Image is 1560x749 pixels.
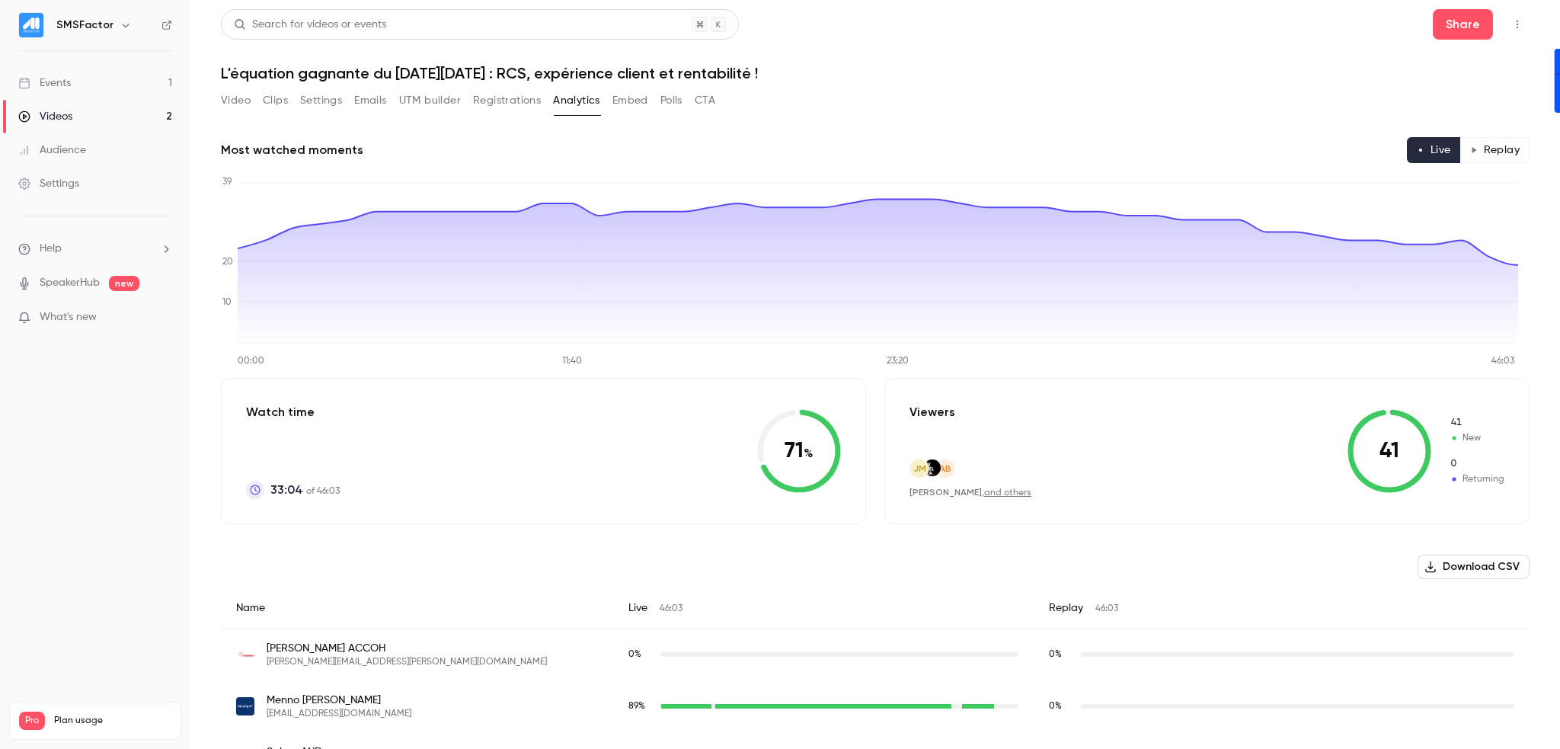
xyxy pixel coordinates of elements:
[1407,137,1461,163] button: Live
[221,680,1530,732] div: menno@spryng.nl
[628,650,641,659] span: 0 %
[1049,699,1073,713] span: Replay watch time
[1491,357,1514,366] tspan: 46:03
[267,693,411,708] span: Menno [PERSON_NAME]
[354,88,386,113] button: Emails
[628,702,645,711] span: 89 %
[909,486,1031,499] div: ,
[887,357,909,366] tspan: 23:20
[236,645,254,664] img: adkontact.com
[40,241,62,257] span: Help
[18,142,86,158] div: Audience
[222,298,232,307] tspan: 10
[263,88,288,113] button: Clips
[1034,588,1530,629] div: Replay
[1049,648,1073,661] span: Replay watch time
[695,88,715,113] button: CTA
[1460,137,1530,163] button: Replay
[399,88,461,113] button: UTM builder
[613,588,1034,629] div: Live
[18,241,172,257] li: help-dropdown-opener
[612,88,648,113] button: Embed
[40,275,100,291] a: SpeakerHub
[628,699,653,713] span: Live watch time
[1450,457,1504,471] span: Returning
[267,708,411,720] span: [EMAIL_ADDRESS][DOMAIN_NAME]
[236,697,254,715] img: spryng.nl
[221,629,1530,681] div: oswald.accoh@adkontact.com
[660,604,682,613] span: 46:03
[1049,650,1062,659] span: 0 %
[924,459,941,476] img: sedelka.fr
[56,18,113,33] h6: SMSFactor
[553,88,600,113] button: Analytics
[18,109,72,124] div: Videos
[234,17,386,33] div: Search for videos or events
[909,403,955,421] p: Viewers
[221,141,363,159] h2: Most watched moments
[238,357,264,366] tspan: 00:00
[222,178,232,187] tspan: 39
[270,481,303,499] span: 33:04
[913,462,926,475] span: JM
[54,715,171,727] span: Plan usage
[18,75,71,91] div: Events
[1450,416,1504,430] span: New
[109,276,139,291] span: new
[1433,9,1493,40] button: Share
[300,88,342,113] button: Settings
[984,488,1031,498] a: and others
[19,712,45,730] span: Pro
[909,487,982,498] span: [PERSON_NAME]
[473,88,541,113] button: Registrations
[1505,12,1530,37] button: Top Bar Actions
[40,309,97,325] span: What's new
[1049,702,1062,711] span: 0 %
[18,176,79,191] div: Settings
[562,357,582,366] tspan: 11:40
[1450,472,1504,486] span: Returning
[221,88,251,113] button: Video
[19,13,43,37] img: SMSFactor
[270,481,340,499] p: of 46:03
[1418,555,1530,579] button: Download CSV
[246,403,340,421] p: Watch time
[628,648,653,661] span: Live watch time
[1450,431,1504,445] span: New
[222,258,233,267] tspan: 20
[939,462,951,475] span: AB
[154,311,172,325] iframe: Noticeable Trigger
[267,641,547,656] span: [PERSON_NAME] ACCOH
[1095,604,1118,613] span: 46:03
[267,656,547,668] span: [PERSON_NAME][EMAIL_ADDRESS][PERSON_NAME][DOMAIN_NAME]
[221,64,1530,82] h1: L'équation gagnante du [DATE][DATE] : RCS, expérience client et rentabilité !
[660,88,682,113] button: Polls
[221,588,613,629] div: Name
